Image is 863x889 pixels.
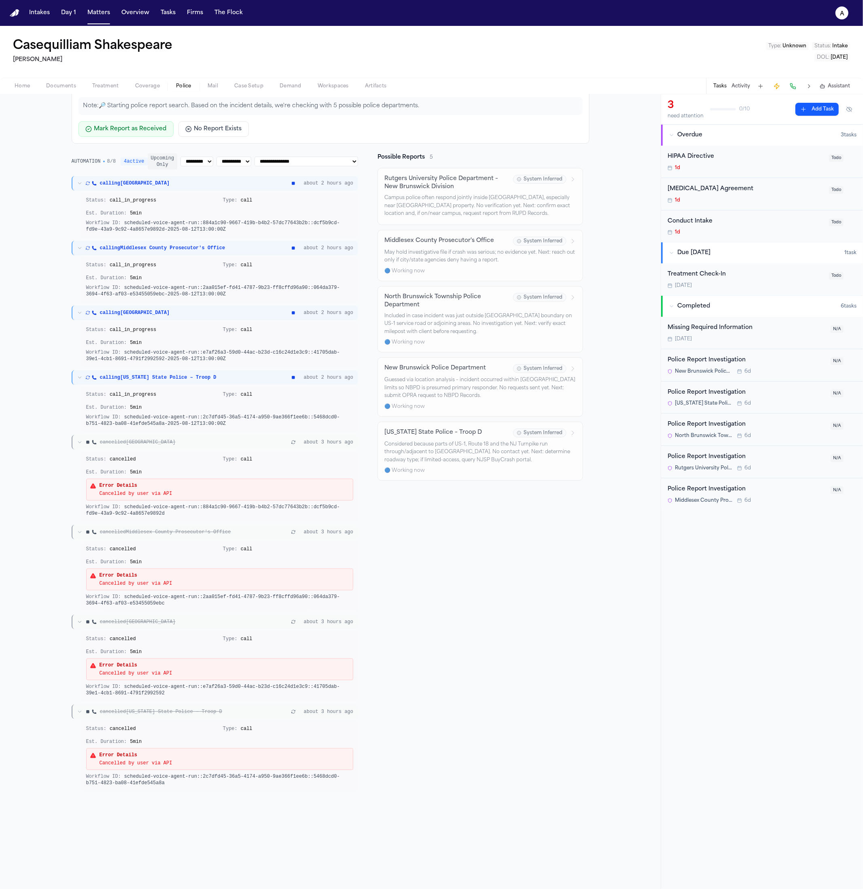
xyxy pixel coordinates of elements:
span: [DATE] [675,282,692,289]
span: cancelled [GEOGRAPHIC_DATA] [100,619,176,625]
span: Workflow ID: [86,350,121,355]
a: Home [10,9,19,17]
span: 3 task s [841,132,857,138]
span: Est. Duration: [86,469,127,475]
button: Retry [289,618,297,626]
span: Todo [829,154,844,162]
button: Mark Report as Received [78,121,174,137]
div: Cancelled by user via API [100,490,172,497]
span: call_in_progress [110,392,156,397]
span: calling [GEOGRAPHIC_DATA] [100,310,170,316]
span: Est. Duration: [86,559,127,565]
span: call [241,636,252,642]
span: call_in_progress [110,327,156,333]
span: cancelled [GEOGRAPHIC_DATA] [100,439,176,446]
button: Cancel [289,309,297,317]
span: Est. Duration: [86,739,127,745]
button: No Report Exists [178,121,249,137]
div: HIPAA Directive [668,152,824,161]
div: [US_STATE] State Police – Troop DSystem InferredConsidered because parts of US-1, Route 18 and th... [377,422,583,481]
div: Missing Required Information [668,323,826,333]
span: Type: [223,262,237,268]
span: N/A [831,325,844,333]
span: Status: [86,636,106,642]
span: Workflow ID: [86,774,121,779]
span: Workflow ID: [86,220,121,226]
span: Overdue [677,131,702,139]
span: call [241,327,252,333]
span: 5 min [130,340,142,346]
p: Guessed via location analysis – incident occurred within [GEOGRAPHIC_DATA] limits so NBPD is pres... [384,376,576,400]
div: 🔵 Working now [384,403,576,410]
span: call [241,262,252,268]
h3: Middlesex County Prosecutor's Office [384,237,494,245]
span: 4 active [121,157,147,165]
span: calling [GEOGRAPHIC_DATA] [100,180,170,187]
span: about 3 hours ago [304,439,353,446]
span: N/A [831,422,844,430]
span: North Brunswick Township Police Department [675,433,732,439]
button: Make a Call [787,81,799,92]
span: Workflow ID: [86,504,121,510]
button: Completed6tasks [661,296,863,317]
button: Cancel [289,373,297,382]
span: Case Setup [234,83,263,89]
span: scheduled-voice-agent-run::2aa015ef-fd41-4787-9b23-ff8cffd96a90::064da379-3694-4f63-af03-e5345505... [86,285,340,297]
span: Status: [86,726,106,732]
span: about 2 hours ago [304,310,353,316]
span: about 2 hours ago [304,245,353,251]
span: Middlesex County Prosecutor's Office [675,497,732,504]
button: Tasks [713,83,727,89]
span: Home [15,83,30,89]
div: Open task: HIPAA Directive [661,146,863,178]
span: Est. Duration: [86,340,127,346]
span: 5 min [130,649,142,655]
span: Est. Duration: [86,210,127,216]
span: scheduled-voice-agent-run::e7af26a3-59d0-44ac-b23d-c16c24d1e3c9::41705dab-39e1-4cb1-8691-4791f299... [86,350,340,362]
span: Workflow ID: [86,414,121,420]
div: Cancelled by user via API [100,670,172,677]
span: 6d [744,368,751,375]
div: Rutgers University Police Department – New Brunswick DivisionSystem InferredCampus police often r... [377,168,583,225]
span: cancelled [110,636,136,642]
span: Documents [46,83,76,89]
div: [MEDICAL_DATA] Agreement [668,185,824,194]
button: Activity [732,83,750,89]
span: calling [US_STATE] State Police – Troop D [100,374,216,381]
span: Type: [223,726,237,732]
div: 🔵 Working now [384,268,576,274]
div: New Brunswick Police DepartmentSystem InferredGuessed via location analysis – incident occurred w... [377,357,583,417]
span: call [241,546,252,552]
h2: [PERSON_NAME] [13,55,176,65]
button: Retry [289,528,297,536]
p: Included in case incident was just outside [GEOGRAPHIC_DATA] boundary on US-1 service road or adj... [384,312,576,336]
div: Police Report Investigation [668,452,826,462]
span: Est. Duration: [86,649,127,655]
button: Cancel [289,244,297,252]
span: about 2 hours ago [304,180,353,187]
a: Firms [184,6,206,20]
span: 1d [675,197,680,204]
span: New Brunswick Police Department [675,368,732,375]
div: Conduct Intake [668,217,824,226]
span: 5 min [130,739,142,745]
span: Type: [223,636,237,642]
span: Status: [86,392,106,397]
span: cancelled [110,456,136,462]
h3: Rutgers University Police Department – New Brunswick Division [384,175,508,191]
span: System Inferred [513,175,566,184]
div: Open task: Police Report Investigation [661,446,863,478]
a: Matters [84,6,113,20]
p: Note: 🔎 Starting police report search. Based on the incident details, we're checking with 5 possi... [83,102,578,110]
a: The Flock [211,6,246,20]
div: Open task: Police Report Investigation [661,414,863,446]
span: Type: [223,456,237,462]
div: Police Report Investigation [668,420,826,429]
div: Open task: Police Report Investigation [661,478,863,510]
span: 5 min [130,275,142,281]
div: Middlesex County Prosecutor's OfficeSystem InferredMay hold investigative file if crash was serio... [377,230,583,281]
button: Edit Status: Intake [812,42,850,50]
button: Hide completed tasks (⌘⇧H) [842,103,857,116]
span: cancelled [110,546,136,552]
span: about 3 hours ago [304,529,353,535]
